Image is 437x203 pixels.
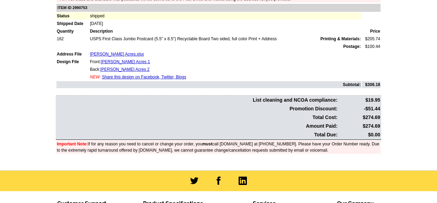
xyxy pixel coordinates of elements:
td: Subtotal: [56,81,361,88]
span: NEW: [90,75,101,79]
b: must [202,142,212,146]
a: [PERSON_NAME] Acres 2 [100,67,150,72]
td: Back: [90,66,361,73]
td: Price [362,28,381,35]
td: $205.74 [362,35,381,42]
span: Printing & Materials: [320,36,361,42]
td: Total Due: [56,131,338,139]
td: List cleaning and NCOA compliance: [56,96,338,104]
td: ITEM ID 2990753 [56,4,381,12]
td: shipped [90,12,361,19]
td: Status [56,12,89,19]
td: Address File [56,51,89,58]
a: [PERSON_NAME] Acres 1 [101,59,150,64]
td: 162 [56,35,89,42]
td: Quantity [56,28,89,35]
td: Promotion Discount: [56,105,338,113]
td: Total Cost: [56,113,338,121]
a: Share this design on Facebook, Twitter, Blogs [102,75,186,79]
td: [DATE] [90,20,361,27]
a: [PERSON_NAME] Acres.xlsx [90,52,144,57]
td: Amount Paid: [56,122,338,130]
iframe: LiveChat chat widget [298,42,437,203]
td: Design File [56,58,89,65]
td: If for any reason you need to cancel or change your order, you call [DOMAIN_NAME] at [PHONE_NUMBE... [56,141,381,154]
font: Important Note: [57,142,88,146]
td: USPS First Class Jumbo Postcard (5.5" x 8.5") Recyclable Board Two sided, full color Print + Address [90,35,361,42]
td: Front: [90,58,361,65]
td: Description [90,28,361,35]
td: Shipped Date [56,20,89,27]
